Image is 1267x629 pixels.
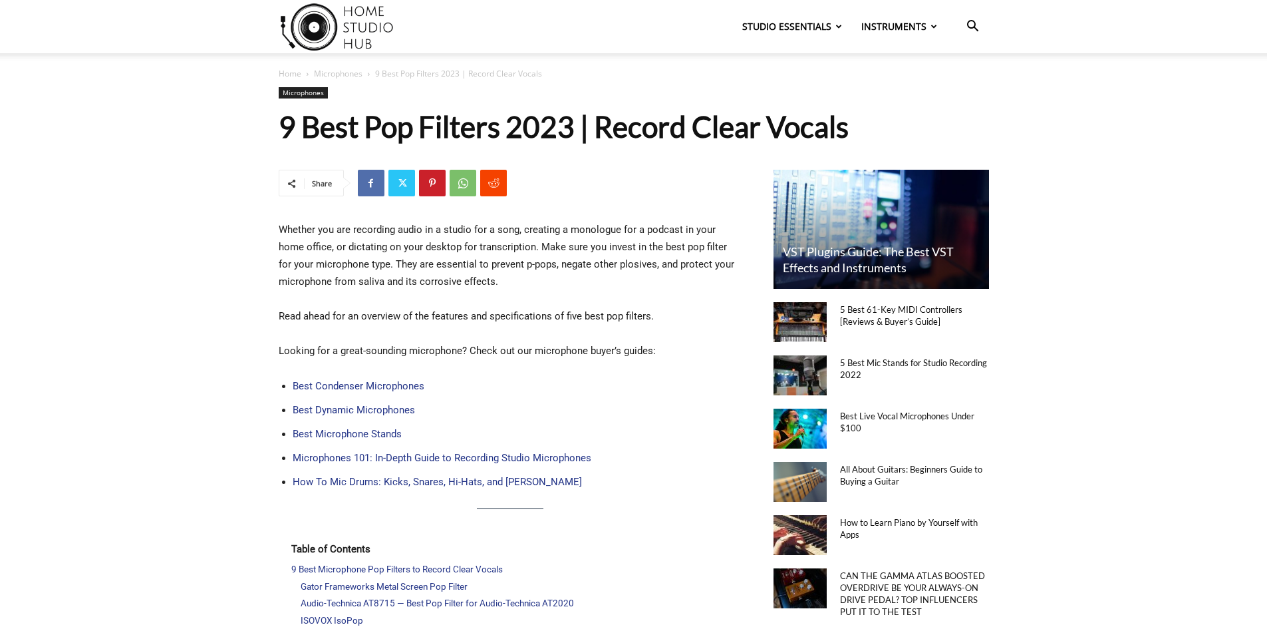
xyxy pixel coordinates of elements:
[375,68,542,79] span: 9 Best Pop Filters 2023 | Record Clear Vocals
[279,68,301,79] a: Home
[291,564,503,574] a: 9 Best Microphone Pop Filters to Record Clear Vocals
[293,452,591,464] a: Microphones 101: In-Depth Guide to Recording Studio Microphones
[301,598,574,608] a: Audio-Technica AT8715 — Best Pop Filter for Audio-Technica AT2020
[293,404,415,416] a: Best Dynamic Microphones
[774,462,827,502] img: All About Guitars: Beginners Guide to Buying a Guitar
[279,308,742,325] p: Read ahead for an overview of the features and specifications of five best pop filters.
[279,87,328,99] a: Microphones
[774,568,827,608] img: CAN THE GAMMA ATLAS BOOSTED OVERDRIVE BE YOUR ALWAYS-ON DRIVE PEDAL? TOP INFLUENCERS PUT IT TO TH...
[304,170,343,197] div: Share
[840,357,987,380] a: 5 Best Mic Stands for Studio Recording 2022
[774,355,827,395] img: 5 Best Mic Stands for Studio Recording 2022
[388,170,415,196] a: Twitter
[774,515,827,555] img: How to Learn Piano by Yourself with Apps
[840,570,985,617] a: CAN THE GAMMA ATLAS BOOSTED OVERDRIVE BE YOUR ALWAYS-ON DRIVE PEDAL? TOP INFLUENCERS PUT IT TO TH...
[293,428,402,440] a: Best Microphone Stands
[774,302,827,342] img: 5 Best 61-Key MIDI Controllers [Reviews & Buyer’s Guide]
[957,21,989,34] a: Search
[419,170,446,196] a: Pinterest
[840,304,962,327] a: 5 Best 61-Key MIDI Controllers [Reviews & Buyer’s Guide]
[314,68,362,79] a: Microphones
[783,244,954,275] a: VST Plugins Guide: The Best VST Effects and Instruments
[840,517,978,540] a: How to Learn Piano by Yourself with Apps
[840,464,982,487] a: All About Guitars: Beginners Guide to Buying a Guitar
[279,342,742,359] p: Looking for a great-sounding microphone? Check out our microphone buyer’s guides:
[279,108,989,144] h1: 9 Best Pop Filters 2023 | Record Clear Vocals
[301,581,468,592] a: Gator Frameworks Metal Screen Pop Filter
[450,170,476,196] a: WhatsApp
[279,1,396,54] img: Home Studio Hub Logo
[279,221,742,290] p: Whether you are recording audio in a studio for a song, creating a monologue for a podcast in you...
[293,476,582,488] a: How To Mic Drums: Kicks, Snares, Hi-Hats, and [PERSON_NAME]
[774,409,827,449] img: Best Live Vocal Microphones Under $100
[480,170,507,196] a: ReddIt
[301,615,363,626] a: ISOVOX IsoPop
[291,543,370,555] b: Table of Contents
[358,170,384,196] a: Facebook
[774,170,989,289] img: VST Plugins Guide: The Best VST Effects and Instruments
[293,380,424,392] a: Best Condenser Microphones
[840,411,974,433] a: Best Live Vocal Microphones Under $100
